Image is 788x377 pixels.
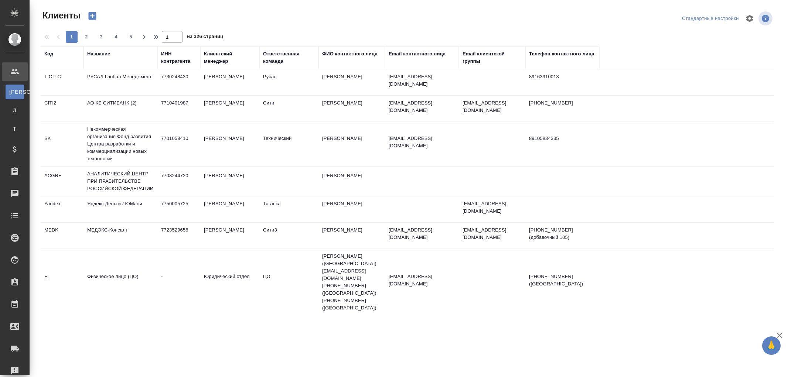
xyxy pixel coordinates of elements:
td: [EMAIL_ADDRESS][DOMAIN_NAME] [459,196,525,222]
p: [PHONE_NUMBER] (добавочный 105) [529,226,596,241]
td: ACGRF [41,168,83,194]
td: 7723529656 [157,223,200,249]
span: 2 [81,33,92,41]
td: [PERSON_NAME] [318,131,385,157]
div: split button [680,13,741,24]
span: Клиенты [41,10,81,21]
td: [PERSON_NAME] [318,196,385,222]
button: 4 [110,31,122,43]
td: T-OP-C [41,69,83,95]
span: Настроить таблицу [741,10,758,27]
td: FL [41,269,83,295]
td: АНАЛИТИЧЕСКИЙ ЦЕНТР ПРИ ПРАВИТЕЛЬСТВЕ РОССИЙСКОЙ ФЕДЕРАЦИИ [83,167,157,196]
td: [PERSON_NAME] [200,69,259,95]
a: [PERSON_NAME] [6,85,24,99]
span: 4 [110,33,122,41]
span: Д [9,107,20,114]
p: [EMAIL_ADDRESS][DOMAIN_NAME] [389,135,455,150]
td: Некоммерческая организация Фонд развития Центра разработки и коммерциализации новых технологий [83,122,157,166]
td: Сити [259,96,318,121]
td: MEDK [41,223,83,249]
p: [EMAIL_ADDRESS][DOMAIN_NAME] [389,99,455,114]
td: 7710401987 [157,96,200,121]
td: [PERSON_NAME] ([GEOGRAPHIC_DATA]) [EMAIL_ADDRESS][DOMAIN_NAME] [PHONE_NUMBER] ([GEOGRAPHIC_DATA])... [318,249,385,315]
td: SK [41,131,83,157]
div: Код [44,50,53,58]
td: Сити3 [259,223,318,249]
td: [PERSON_NAME] [200,168,259,194]
td: Русал [259,69,318,95]
td: [EMAIL_ADDRESS][DOMAIN_NAME] [459,96,525,121]
td: Технический [259,131,318,157]
td: 7750005725 [157,196,200,222]
td: МЕДЭКС-Консалт [83,223,157,249]
td: Физическое лицо (ЦО) [83,269,157,295]
div: Название [87,50,110,58]
div: Ответственная команда [263,50,315,65]
td: [EMAIL_ADDRESS][DOMAIN_NAME] [459,223,525,249]
p: [EMAIL_ADDRESS][DOMAIN_NAME] [389,226,455,241]
p: [EMAIL_ADDRESS][DOMAIN_NAME] [389,273,455,288]
span: из 326 страниц [187,32,223,43]
div: ФИО контактного лица [322,50,378,58]
div: Email контактного лица [389,50,446,58]
td: Yandex [41,196,83,222]
td: 7708244720 [157,168,200,194]
button: 5 [125,31,137,43]
td: [PERSON_NAME] [318,223,385,249]
td: CITI2 [41,96,83,121]
span: 5 [125,33,137,41]
td: [PERSON_NAME] [200,96,259,121]
td: РУСАЛ Глобал Менеджмент [83,69,157,95]
p: [PHONE_NUMBER] [529,99,596,107]
p: [EMAIL_ADDRESS][DOMAIN_NAME] [389,73,455,88]
button: 3 [95,31,107,43]
td: [PERSON_NAME] [200,131,259,157]
button: Создать [83,10,101,22]
span: Т [9,125,20,133]
span: 🙏 [765,338,778,353]
button: 🙏 [762,336,781,355]
td: [PERSON_NAME] [200,196,259,222]
td: [PERSON_NAME] [318,69,385,95]
p: 89105834335 [529,135,596,142]
td: АО КБ СИТИБАНК (2) [83,96,157,121]
p: 89163910013 [529,73,596,80]
td: Яндекс Деньги / ЮМани [83,196,157,222]
a: Т [6,121,24,136]
td: [PERSON_NAME] [318,96,385,121]
span: [PERSON_NAME] [9,88,20,96]
span: 3 [95,33,107,41]
td: [PERSON_NAME] [200,223,259,249]
td: Таганка [259,196,318,222]
p: [PHONE_NUMBER] ([GEOGRAPHIC_DATA]) [529,273,596,288]
td: [PERSON_NAME] [318,168,385,194]
td: 7730248430 [157,69,200,95]
td: 7701058410 [157,131,200,157]
div: Клиентский менеджер [204,50,256,65]
div: Телефон контактного лица [529,50,594,58]
span: Посмотреть информацию [758,11,774,25]
div: ИНН контрагента [161,50,197,65]
button: 2 [81,31,92,43]
td: Юридический отдел [200,269,259,295]
div: Email клиентской группы [463,50,522,65]
td: ЦО [259,269,318,295]
a: Д [6,103,24,118]
td: - [157,269,200,295]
